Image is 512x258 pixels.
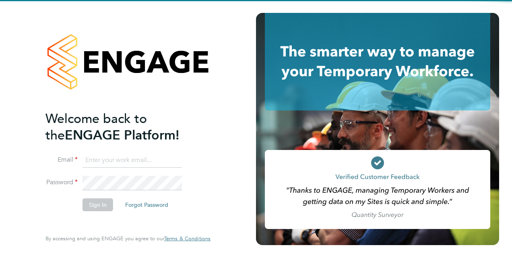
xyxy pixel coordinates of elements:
a: Terms & Conditions [164,235,211,242]
span: Welcome back to the [45,111,147,143]
input: Enter your work email... [83,153,182,168]
span: By accessing and using ENGAGE you agree to our [45,235,211,242]
button: Forgot Password [119,198,175,211]
h2: ENGAGE Platform! [45,110,202,144]
label: Password [45,178,78,187]
label: Email [45,156,78,164]
button: Sign In [83,198,113,211]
